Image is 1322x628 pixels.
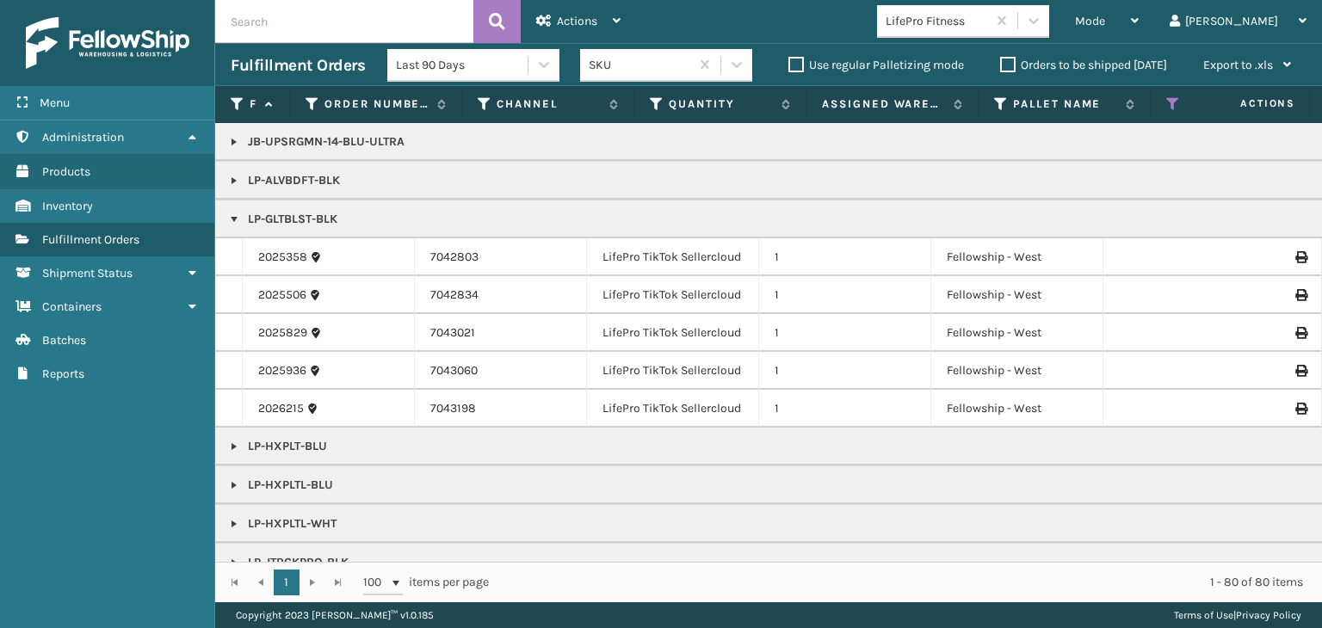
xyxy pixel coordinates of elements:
i: Print Label [1295,327,1306,339]
td: 7043021 [415,314,587,352]
a: Privacy Policy [1236,609,1301,621]
td: 7043060 [415,352,587,390]
span: Batches [42,333,86,348]
a: 2025358 [258,249,307,266]
a: 1 [274,570,300,595]
a: Terms of Use [1174,609,1233,621]
td: 7043198 [415,390,587,428]
label: Assigned Warehouse [822,96,945,112]
span: Menu [40,95,70,110]
td: Fellowship - West [931,352,1103,390]
div: 1 - 80 of 80 items [513,574,1303,591]
i: Print Label [1295,251,1306,263]
img: logo [26,17,189,69]
div: LifePro Fitness [886,12,988,30]
td: LifePro TikTok Sellercloud [587,276,759,314]
div: SKU [589,56,691,74]
a: 2025936 [258,362,306,379]
td: Fellowship - West [931,276,1103,314]
span: Inventory [42,199,93,213]
label: Quantity [669,96,773,112]
i: Print Label [1295,365,1306,377]
label: Use regular Palletizing mode [788,58,964,72]
span: Administration [42,130,124,145]
td: Fellowship - West [931,390,1103,428]
span: Mode [1075,14,1105,28]
span: 100 [363,574,389,591]
td: LifePro TikTok Sellercloud [587,238,759,276]
label: Orders to be shipped [DATE] [1000,58,1167,72]
i: Print Label [1295,403,1306,415]
td: 1 [759,390,931,428]
td: 7042834 [415,276,587,314]
span: Fulfillment Orders [42,232,139,247]
span: Actions [1186,89,1306,118]
span: Products [42,164,90,179]
a: 2026215 [258,400,304,417]
td: LifePro TikTok Sellercloud [587,352,759,390]
div: Last 90 Days [396,56,529,74]
label: Channel [497,96,601,112]
a: 2025506 [258,286,306,304]
label: Order Number [324,96,429,112]
td: 1 [759,238,931,276]
td: LifePro TikTok Sellercloud [587,390,759,428]
td: Fellowship - West [931,238,1103,276]
td: 7042803 [415,238,587,276]
td: LifePro TikTok Sellercloud [587,314,759,352]
a: 2025829 [258,324,307,342]
label: Fulfillment Order Id [250,96,256,112]
span: Export to .xls [1203,58,1273,72]
td: 1 [759,352,931,390]
td: Fellowship - West [931,314,1103,352]
div: | [1174,602,1301,628]
span: Actions [557,14,597,28]
span: Shipment Status [42,266,133,280]
label: Pallet Name [1013,96,1117,112]
h3: Fulfillment Orders [231,55,365,76]
span: Reports [42,366,84,381]
span: Containers [42,299,102,314]
span: items per page [363,570,489,595]
p: Copyright 2023 [PERSON_NAME]™ v 1.0.185 [236,602,434,628]
td: 1 [759,314,931,352]
td: 1 [759,276,931,314]
i: Print Label [1295,289,1306,301]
